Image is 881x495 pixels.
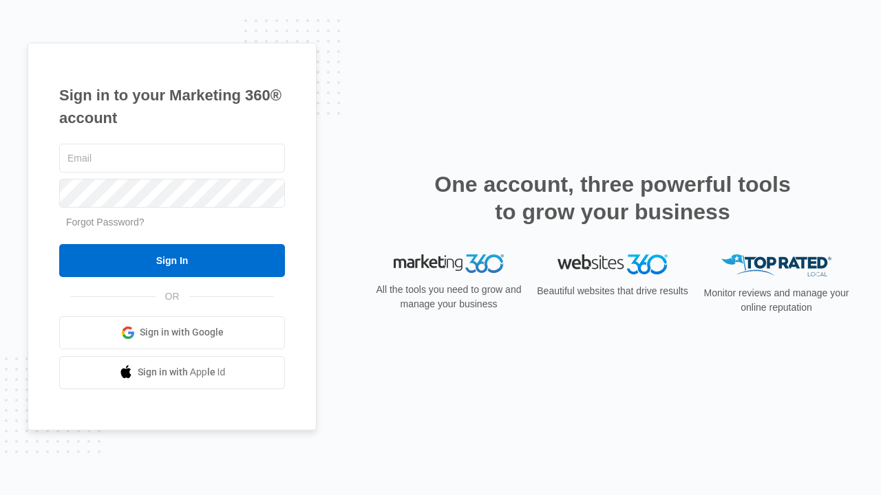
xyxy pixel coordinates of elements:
[535,284,690,298] p: Beautiful websites that drive results
[558,254,668,274] img: Websites 360
[394,254,504,274] img: Marketing 360
[59,316,285,349] a: Sign in with Google
[156,289,189,304] span: OR
[66,217,145,228] a: Forgot Password?
[140,325,224,340] span: Sign in with Google
[430,170,795,225] h2: One account, three powerful tools to grow your business
[699,286,853,315] p: Monitor reviews and manage your online reputation
[59,356,285,389] a: Sign in with Apple Id
[372,283,526,311] p: All the tools you need to grow and manage your business
[59,84,285,129] h1: Sign in to your Marketing 360® account
[59,144,285,173] input: Email
[721,254,831,277] img: Top Rated Local
[138,365,226,379] span: Sign in with Apple Id
[59,244,285,277] input: Sign In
